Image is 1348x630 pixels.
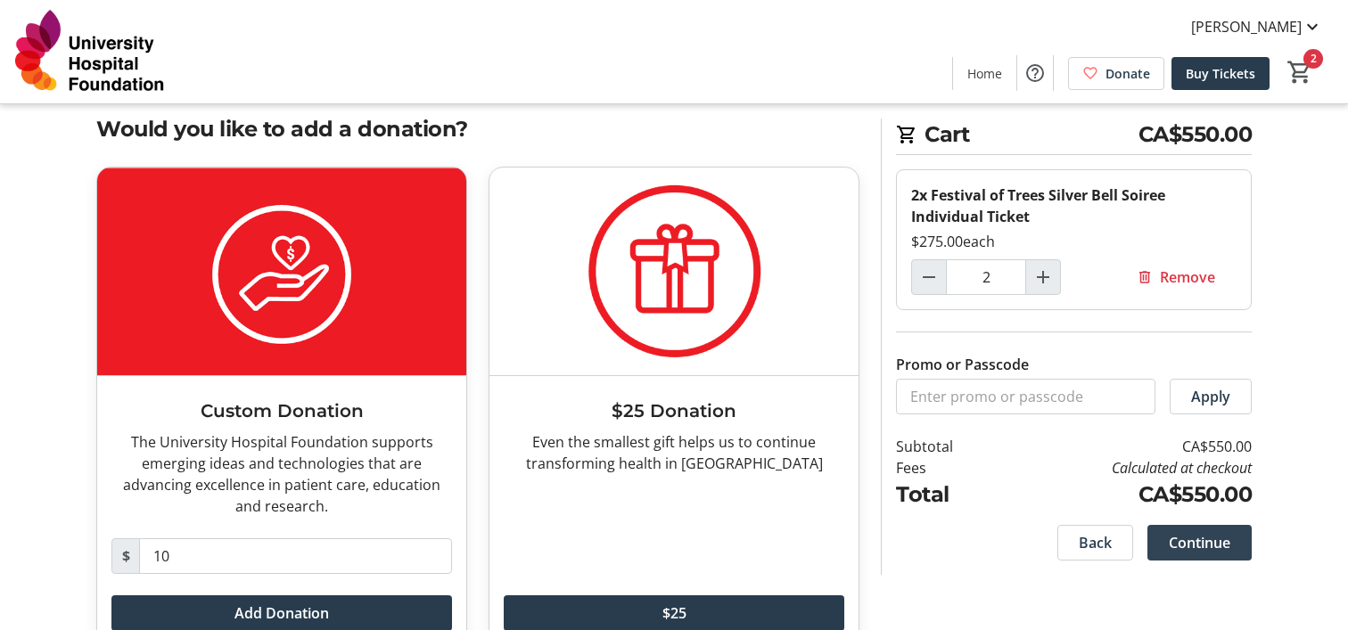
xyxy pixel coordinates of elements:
button: Continue [1147,525,1252,560]
td: CA$550.00 [999,436,1252,457]
td: Subtotal [896,436,999,457]
span: Apply [1191,386,1230,407]
a: Donate [1068,57,1164,90]
td: Calculated at checkout [999,457,1252,479]
td: CA$550.00 [999,479,1252,511]
span: [PERSON_NAME] [1191,16,1302,37]
span: Back [1079,532,1112,553]
span: Donate [1106,64,1150,83]
h2: Would you like to add a donation? [96,113,859,145]
span: Add Donation [234,602,329,624]
button: Increment by one [1026,260,1060,294]
div: The University Hospital Foundation supports emerging ideas and technologies that are advancing ex... [111,431,452,517]
button: Remove [1115,259,1237,295]
label: Promo or Passcode [896,354,1029,375]
img: $25 Donation [489,168,859,375]
span: Remove [1160,266,1215,288]
img: University Hospital Foundation's Logo [11,7,169,96]
a: Home [953,57,1016,90]
div: Even the smallest gift helps us to continue transforming health in [GEOGRAPHIC_DATA] [504,431,844,474]
span: $ [111,538,140,574]
h2: Cart [896,119,1252,155]
button: Decrement by one [912,260,946,294]
input: Festival of Trees Silver Bell Soiree Individual Ticket Quantity [946,259,1026,295]
button: Cart [1284,56,1316,88]
button: Help [1017,55,1053,91]
input: Donation Amount [139,538,452,574]
div: 2x Festival of Trees Silver Bell Soiree Individual Ticket [911,184,1237,227]
h3: $25 Donation [504,397,844,424]
a: Buy Tickets [1171,57,1270,90]
span: Continue [1169,532,1230,553]
td: Fees [896,457,999,479]
span: Home [967,64,1002,83]
img: Custom Donation [97,168,466,375]
span: Buy Tickets [1186,64,1255,83]
button: Back [1057,525,1133,560]
button: [PERSON_NAME] [1177,12,1337,41]
button: Apply [1170,379,1252,414]
input: Enter promo or passcode [896,379,1155,414]
td: Total [896,479,999,511]
span: $25 [662,602,686,624]
span: CA$550.00 [1138,119,1253,151]
h3: Custom Donation [111,397,452,424]
div: $275.00 each [911,231,1237,252]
